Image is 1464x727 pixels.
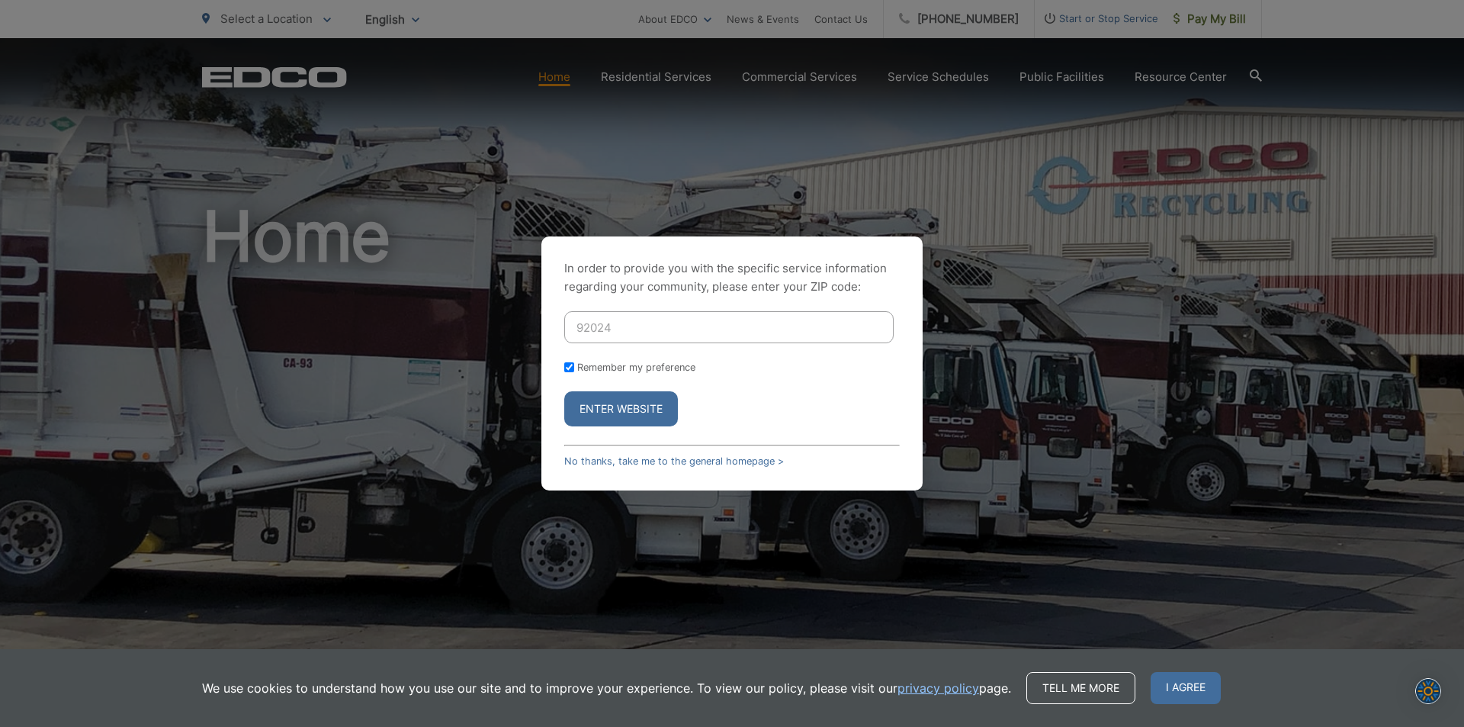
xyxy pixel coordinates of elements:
[897,679,979,697] a: privacy policy
[564,311,894,343] input: Enter ZIP Code
[564,259,900,296] p: In order to provide you with the specific service information regarding your community, please en...
[564,455,784,467] a: No thanks, take me to the general homepage >
[1026,672,1135,704] a: Tell me more
[577,362,695,373] label: Remember my preference
[564,391,678,426] button: Enter Website
[202,679,1011,697] p: We use cookies to understand how you use our site and to improve your experience. To view our pol...
[1151,672,1221,704] span: I agree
